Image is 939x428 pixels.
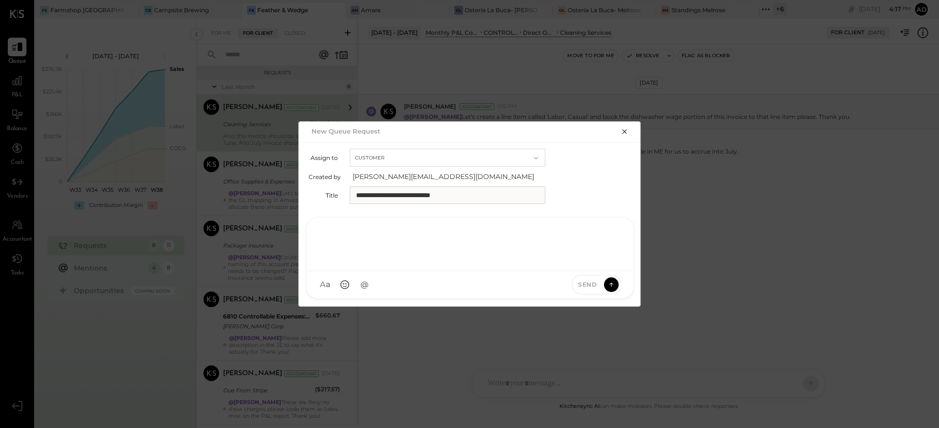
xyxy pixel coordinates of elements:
[309,154,338,161] label: Assign to
[316,276,334,293] button: Aa
[360,280,369,290] span: @
[350,149,545,167] button: Customer
[326,280,331,290] span: a
[353,172,548,181] span: [PERSON_NAME][EMAIL_ADDRESS][DOMAIN_NAME]
[312,127,380,135] h2: New Queue Request
[578,280,597,289] span: Send
[356,276,373,293] button: @
[309,173,341,180] label: Created by
[309,192,338,199] label: Title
